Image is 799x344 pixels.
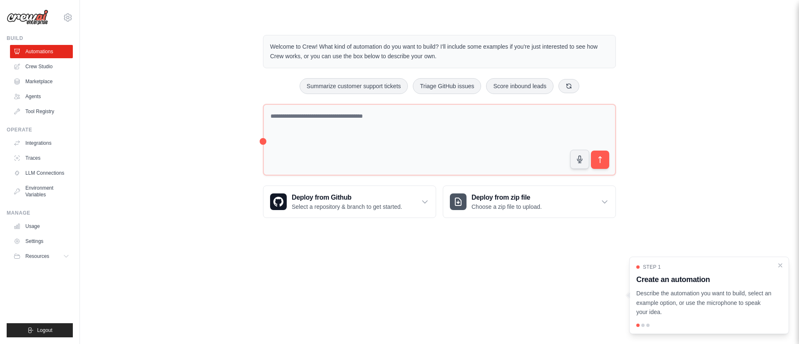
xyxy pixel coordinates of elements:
button: Triage GitHub issues [413,78,481,94]
div: Build [7,35,73,42]
h3: Deploy from zip file [471,193,542,203]
a: Integrations [10,136,73,150]
p: Describe the automation you want to build, select an example option, or use the microphone to spe... [636,289,772,317]
a: Environment Variables [10,181,73,201]
a: Traces [10,151,73,165]
button: Logout [7,323,73,337]
a: LLM Connections [10,166,73,180]
div: Operate [7,126,73,133]
a: Agents [10,90,73,103]
button: Resources [10,250,73,263]
span: Logout [37,327,52,334]
span: Resources [25,253,49,260]
h3: Deploy from Github [292,193,402,203]
img: Logo [7,10,48,25]
span: Step 1 [643,264,661,270]
a: Tool Registry [10,105,73,118]
a: Settings [10,235,73,248]
p: Select a repository & branch to get started. [292,203,402,211]
p: Welcome to Crew! What kind of automation do you want to build? I'll include some examples if you'... [270,42,609,61]
p: Choose a zip file to upload. [471,203,542,211]
a: Crew Studio [10,60,73,73]
a: Usage [10,220,73,233]
a: Marketplace [10,75,73,88]
a: Automations [10,45,73,58]
h3: Create an automation [636,274,772,285]
button: Summarize customer support tickets [300,78,408,94]
div: Manage [7,210,73,216]
button: Close walkthrough [777,262,784,269]
button: Score inbound leads [486,78,553,94]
